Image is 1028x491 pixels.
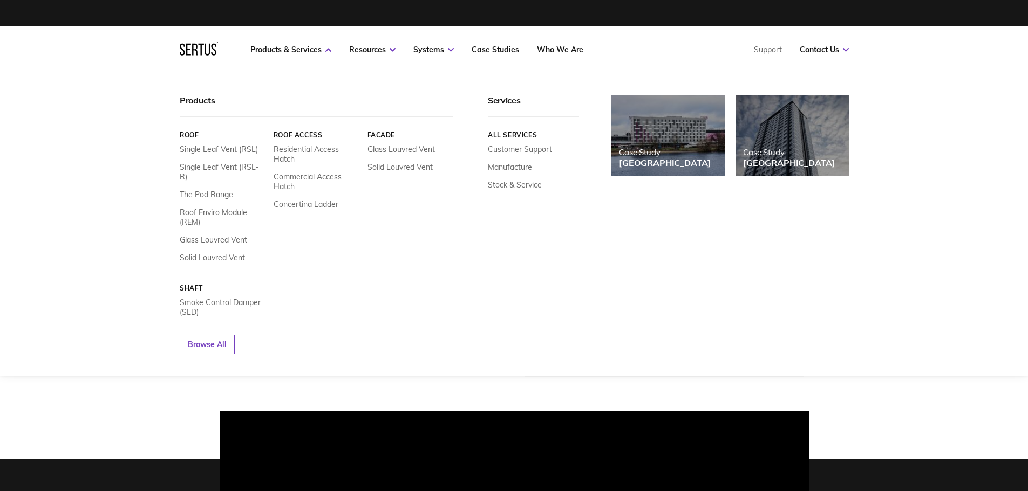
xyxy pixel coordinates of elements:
a: Systems [413,45,454,54]
a: Browse All [180,335,235,354]
a: Roof Enviro Module (REM) [180,208,265,227]
iframe: Chat Widget [834,366,1028,491]
a: Case Studies [472,45,519,54]
a: Support [754,45,782,54]
a: Roof [180,131,265,139]
a: Products & Services [250,45,331,54]
a: Single Leaf Vent (RSL-R) [180,162,265,182]
a: Glass Louvred Vent [180,235,247,245]
a: Residential Access Hatch [273,144,359,164]
a: Stock & Service [488,180,542,190]
a: Concertina Ladder [273,199,338,209]
div: Services [488,95,579,117]
a: Shaft [180,284,265,292]
a: Solid Louvred Vent [367,162,432,172]
a: Glass Louvred Vent [367,144,434,154]
a: Who We Are [537,45,583,54]
a: Solid Louvred Vent [180,253,245,262]
a: Smoke Control Damper (SLD) [180,298,265,317]
a: Contact Us [800,45,849,54]
a: Commercial Access Hatch [273,172,359,191]
div: Case Study [743,147,835,157]
a: Case Study[GEOGRAPHIC_DATA] [611,95,725,176]
a: Facade [367,131,453,139]
a: Manufacture [488,162,532,172]
a: The Pod Range [180,190,233,199]
a: Customer Support [488,144,552,154]
div: [GEOGRAPHIC_DATA] [743,157,835,168]
a: Roof Access [273,131,359,139]
a: Single Leaf Vent (RSL) [180,144,258,154]
div: Products [180,95,453,117]
div: [GEOGRAPHIC_DATA] [619,157,711,168]
a: Case Study[GEOGRAPHIC_DATA] [736,95,849,176]
a: Resources [349,45,396,54]
a: All services [488,131,579,139]
div: Case Study [619,147,711,157]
